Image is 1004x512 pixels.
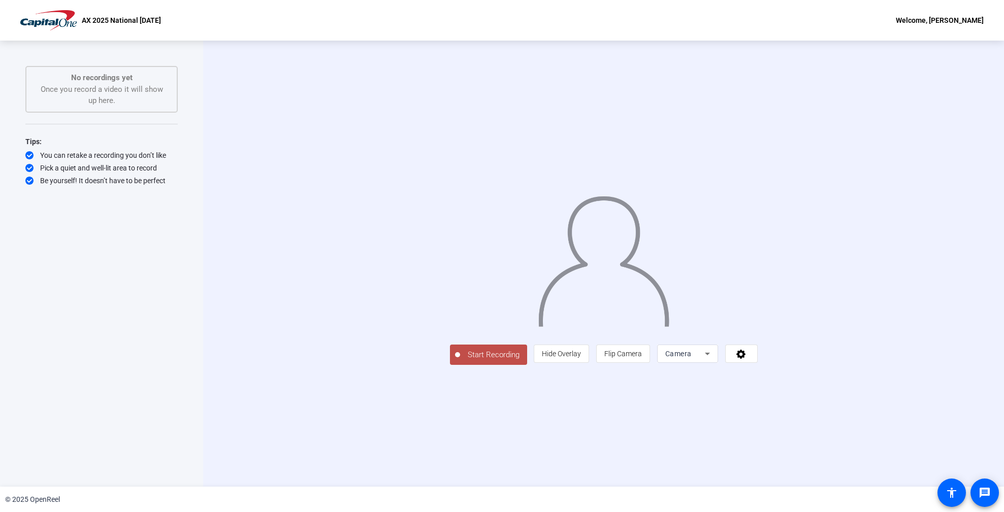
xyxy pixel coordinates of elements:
[604,350,642,358] span: Flip Camera
[665,350,692,358] span: Camera
[37,72,167,84] p: No recordings yet
[25,135,178,148] div: Tips:
[37,72,167,107] div: Once you record a video it will show up here.
[450,345,527,365] button: Start Recording
[946,487,958,499] mat-icon: accessibility
[542,350,581,358] span: Hide Overlay
[596,345,650,363] button: Flip Camera
[460,349,527,361] span: Start Recording
[20,10,77,30] img: OpenReel logo
[896,14,984,26] div: Welcome, [PERSON_NAME]
[25,150,178,160] div: You can retake a recording you don’t like
[5,494,60,505] div: © 2025 OpenReel
[25,163,178,173] div: Pick a quiet and well-lit area to record
[537,188,670,327] img: overlay
[979,487,991,499] mat-icon: message
[25,176,178,186] div: Be yourself! It doesn’t have to be perfect
[82,14,161,26] p: AX 2025 National [DATE]
[534,345,589,363] button: Hide Overlay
